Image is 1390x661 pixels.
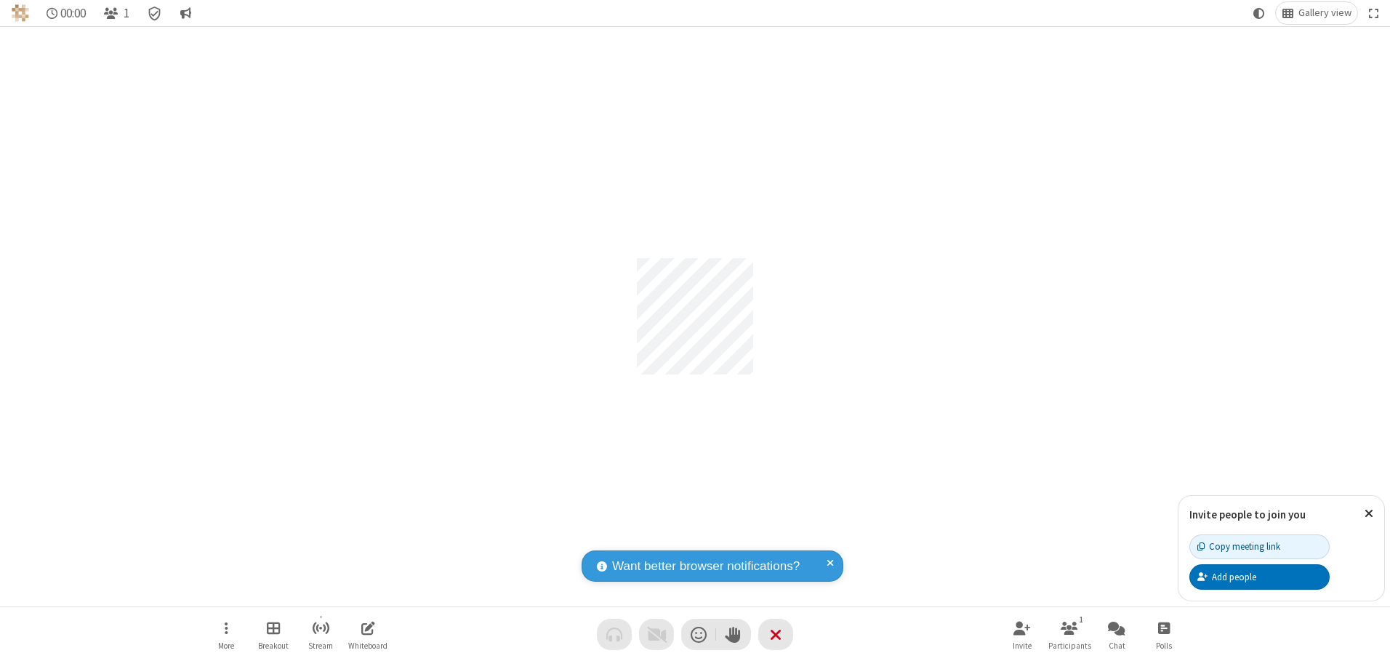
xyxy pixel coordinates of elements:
[252,614,295,655] button: Manage Breakout Rooms
[1248,2,1271,24] button: Using system theme
[1109,641,1125,650] span: Chat
[1142,614,1186,655] button: Open poll
[612,557,800,576] span: Want better browser notifications?
[716,619,751,650] button: Raise hand
[681,619,716,650] button: Send a reaction
[258,641,289,650] span: Breakout
[1189,508,1306,521] label: Invite people to join you
[1354,496,1384,532] button: Close popover
[348,641,387,650] span: Whiteboard
[346,614,390,655] button: Open shared whiteboard
[1197,540,1280,553] div: Copy meeting link
[299,614,342,655] button: Start streaming
[758,619,793,650] button: End or leave meeting
[597,619,632,650] button: Audio problem - check your Internet connection or call by phone
[12,4,29,22] img: QA Selenium DO NOT DELETE OR CHANGE
[97,2,135,24] button: Open participant list
[1000,614,1044,655] button: Invite participants (Alt+I)
[60,7,86,20] span: 00:00
[204,614,248,655] button: Open menu
[1075,613,1088,626] div: 1
[1013,641,1032,650] span: Invite
[1189,564,1330,589] button: Add people
[1156,641,1172,650] span: Polls
[218,641,234,650] span: More
[1189,534,1330,559] button: Copy meeting link
[1276,2,1357,24] button: Change layout
[1048,641,1091,650] span: Participants
[639,619,674,650] button: Video
[174,2,197,24] button: Conversation
[124,7,129,20] span: 1
[1298,7,1351,19] span: Gallery view
[141,2,169,24] div: Meeting details Encryption enabled
[41,2,92,24] div: Timer
[308,641,333,650] span: Stream
[1048,614,1091,655] button: Open participant list
[1095,614,1138,655] button: Open chat
[1363,2,1385,24] button: Fullscreen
